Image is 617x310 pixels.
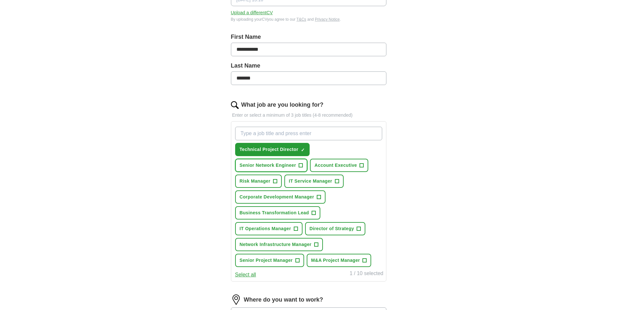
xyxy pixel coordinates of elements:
[235,238,323,251] button: Network Infrastructure Manager
[231,294,241,305] img: location.png
[310,225,354,232] span: Director of Strategy
[284,175,344,188] button: IT Service Manager
[301,147,305,153] span: ✓
[240,241,312,248] span: Network Infrastructure Manager
[231,112,386,119] p: Enter or select a minimum of 3 job titles (4-8 recommended)
[235,127,382,140] input: Type a job title and press enter
[235,222,303,235] button: IT Operations Manager
[235,159,308,172] button: Senior Network Engineer
[231,101,239,109] img: search.png
[231,16,386,22] div: By uploading your CV you agree to our and .
[231,61,386,70] label: Last Name
[235,190,326,204] button: Corporate Development Manager
[235,271,256,279] button: Select all
[235,143,310,156] button: Technical Project Director✓
[311,257,360,264] span: M&A Project Manager
[240,178,270,185] span: Risk Manager
[349,270,383,279] div: 1 / 10 selected
[240,194,314,200] span: Corporate Development Manager
[235,175,282,188] button: Risk Manager
[240,225,291,232] span: IT Operations Manager
[310,159,368,172] button: Account Executive
[289,178,332,185] span: IT Service Manager
[244,295,323,304] label: Where do you want to work?
[241,101,324,109] label: What job are you looking for?
[240,209,309,216] span: Business Transformation Lead
[240,146,299,153] span: Technical Project Director
[296,17,306,22] a: T&Cs
[314,162,357,169] span: Account Executive
[231,9,273,16] button: Upload a differentCV
[307,254,371,267] button: M&A Project Manager
[240,257,293,264] span: Senior Project Manager
[235,254,304,267] button: Senior Project Manager
[240,162,296,169] span: Senior Network Engineer
[305,222,366,235] button: Director of Strategy
[315,17,340,22] a: Privacy Notice
[235,206,320,219] button: Business Transformation Lead
[231,33,386,41] label: First Name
